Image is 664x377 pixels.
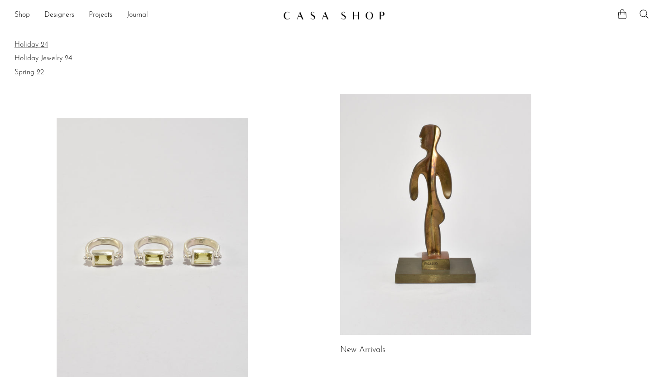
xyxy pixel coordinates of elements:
a: New Arrivals [340,346,385,354]
ul: NEW HEADER MENU [14,8,276,23]
a: Shop [14,10,30,21]
a: Holiday 24 [14,40,650,50]
a: Journal [127,10,148,21]
a: Designers [44,10,74,21]
a: Spring 22 [14,68,650,77]
a: Holiday Jewelry 24 [14,53,650,63]
a: Projects [89,10,112,21]
nav: Desktop navigation [14,8,276,23]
